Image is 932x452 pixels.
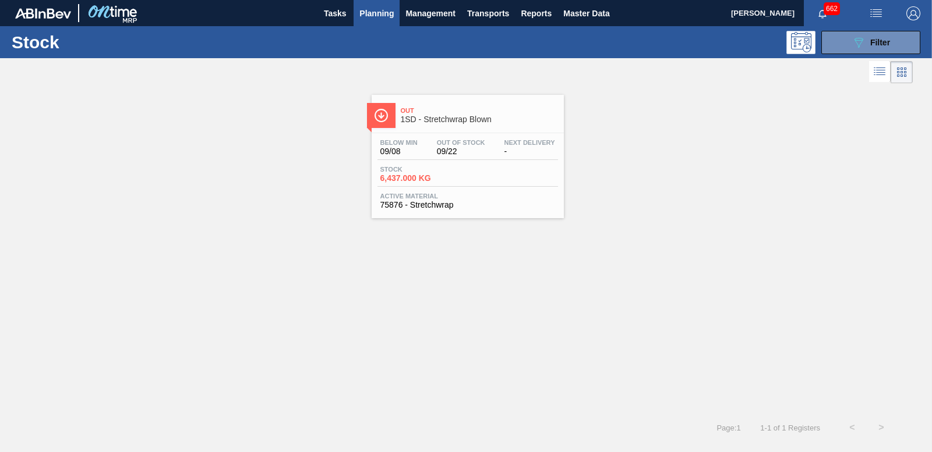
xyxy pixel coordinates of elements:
[380,139,418,146] span: Below Min
[838,413,867,442] button: <
[716,423,740,432] span: Page : 1
[401,115,558,124] span: 1SD - Stretchwrap Blown
[405,6,456,20] span: Management
[380,193,555,200] span: Active Material
[363,86,570,218] a: ÍconeOut1SD - Stretchwrap BlownBelow Min09/08Out Of Stock09/22Next Delivery-Stock6,437.000 KGActi...
[380,147,418,156] span: 09/08
[906,6,920,20] img: Logout
[380,201,555,209] span: 75876 - Stretchwrap
[437,147,485,156] span: 09/22
[374,108,389,123] img: Ícone
[867,413,896,442] button: >
[12,35,181,49] h1: Stock
[359,6,394,20] span: Planning
[401,107,558,114] span: Out
[504,139,555,146] span: Next Delivery
[824,2,840,15] span: 662
[821,31,920,54] button: Filter
[786,31,815,54] div: Programming: no user selected
[563,6,609,20] span: Master Data
[804,5,841,22] button: Notifications
[467,6,509,20] span: Transports
[380,174,462,183] span: 6,437.000 KG
[869,6,883,20] img: userActions
[504,147,555,156] span: -
[15,8,71,19] img: TNhmsLtSVTkK8tSr43FrP2fwEKptu5GPRR3wAAAABJRU5ErkJggg==
[758,423,820,432] span: 1 - 1 of 1 Registers
[322,6,348,20] span: Tasks
[437,139,485,146] span: Out Of Stock
[870,38,890,47] span: Filter
[380,166,462,173] span: Stock
[869,61,891,83] div: List Vision
[891,61,913,83] div: Card Vision
[521,6,552,20] span: Reports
